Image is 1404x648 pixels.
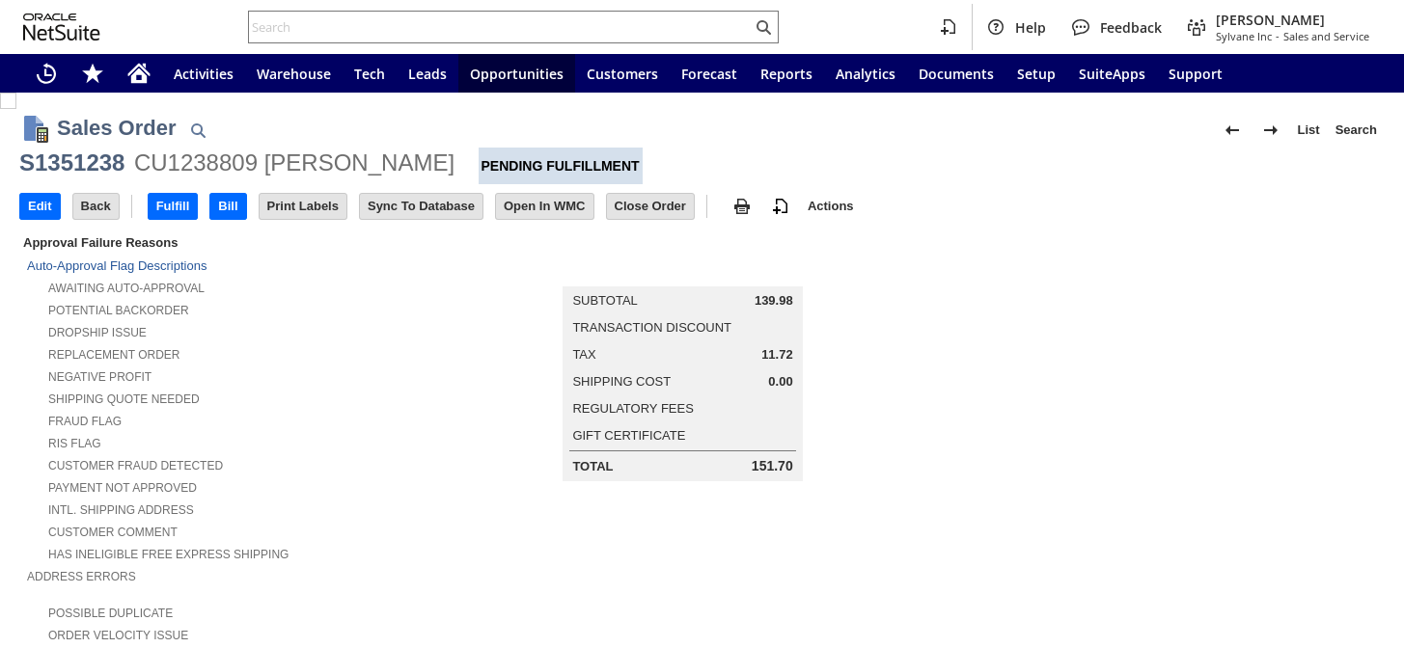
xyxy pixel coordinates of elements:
[572,459,613,473] a: Total
[572,401,693,416] a: Regulatory Fees
[575,54,670,93] a: Customers
[730,195,754,218] img: print.svg
[354,65,385,83] span: Tech
[670,54,749,93] a: Forecast
[1169,65,1223,83] span: Support
[572,320,731,335] a: Transaction Discount
[681,65,737,83] span: Forecast
[48,526,178,539] a: Customer Comment
[836,65,895,83] span: Analytics
[48,415,122,428] a: Fraud Flag
[48,481,197,495] a: Payment not approved
[749,54,824,93] a: Reports
[343,54,397,93] a: Tech
[572,374,671,389] a: Shipping Cost
[134,148,454,178] div: CU1238809 [PERSON_NAME]
[824,54,907,93] a: Analytics
[572,293,637,308] a: Subtotal
[496,194,593,219] input: Open In WMC
[57,112,177,144] h1: Sales Order
[48,437,101,450] a: RIS flag
[760,65,812,83] span: Reports
[48,459,223,472] a: Customer Fraud Detected
[479,148,643,184] div: Pending Fulfillment
[1017,65,1056,83] span: Setup
[919,65,994,83] span: Documents
[19,231,453,254] div: Approval Failure Reasons
[1276,29,1280,43] span: -
[48,304,189,317] a: Potential Backorder
[563,256,802,286] caption: Summary
[245,54,343,93] a: Warehouse
[162,54,245,93] a: Activities
[572,347,595,362] a: Tax
[1290,115,1328,146] a: List
[1328,115,1385,146] a: Search
[1067,54,1157,93] a: SuiteApps
[48,348,179,362] a: Replacement Order
[408,65,447,83] span: Leads
[48,326,147,339] a: Dropship Issue
[23,13,100,40] svg: logo
[48,607,173,620] a: Possible Duplicate
[73,194,119,219] input: Back
[1015,18,1046,37] span: Help
[458,54,575,93] a: Opportunities
[1157,54,1234,93] a: Support
[48,370,151,384] a: Negative Profit
[800,199,862,213] a: Actions
[116,54,162,93] a: Home
[48,503,194,517] a: Intl. Shipping Address
[257,65,331,83] span: Warehouse
[470,65,564,83] span: Opportunities
[587,65,658,83] span: Customers
[23,54,69,93] a: Recent Records
[174,65,234,83] span: Activities
[210,194,245,219] input: Bill
[572,428,685,443] a: Gift Certificate
[35,62,58,85] svg: Recent Records
[249,15,752,39] input: Search
[397,54,458,93] a: Leads
[69,54,116,93] div: Shortcuts
[769,195,792,218] img: add-record.svg
[752,458,793,474] span: 151.70
[27,570,136,583] a: Address Errors
[761,347,793,363] span: 11.72
[1079,65,1145,83] span: SuiteApps
[1216,29,1272,43] span: Sylvane Inc
[1005,54,1067,93] a: Setup
[1216,11,1369,29] span: [PERSON_NAME]
[752,15,775,39] svg: Search
[907,54,1005,93] a: Documents
[127,62,151,85] svg: Home
[360,194,482,219] input: Sync To Database
[149,194,198,219] input: Fulfill
[186,119,209,142] img: Quick Find
[48,548,289,561] a: Has Ineligible Free Express Shipping
[27,258,206,273] a: Auto-Approval Flag Descriptions
[48,629,188,642] a: Order Velocity Issue
[1259,119,1282,142] img: Next
[19,148,124,178] div: S1351238
[768,374,792,390] span: 0.00
[260,194,346,219] input: Print Labels
[755,293,793,309] span: 139.98
[607,194,694,219] input: Close Order
[1283,29,1369,43] span: Sales and Service
[48,282,205,295] a: Awaiting Auto-Approval
[20,194,60,219] input: Edit
[48,392,200,406] a: Shipping Quote Needed
[1100,18,1162,37] span: Feedback
[1221,119,1244,142] img: Previous
[81,62,104,85] svg: Shortcuts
